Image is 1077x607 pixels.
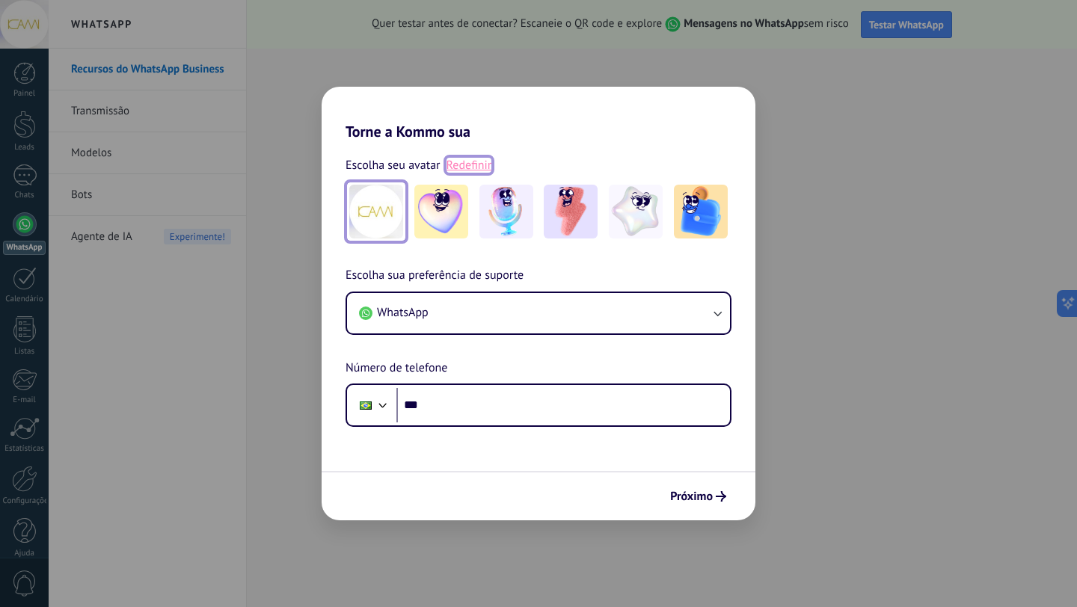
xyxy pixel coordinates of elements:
a: Redefinir [447,158,492,173]
img: -1.jpeg [414,185,468,238]
span: Próximo [670,491,713,502]
span: WhatsApp [377,305,429,320]
img: -5.jpeg [674,185,728,238]
img: -2.jpeg [479,185,533,238]
img: -3.jpeg [544,185,598,238]
span: Número de telefone [346,359,447,378]
span: Escolha sua preferência de suporte [346,266,524,286]
button: Próximo [663,484,733,509]
span: Escolha seu avatar [346,155,441,175]
img: -4.jpeg [609,185,663,238]
div: Brazil: + 55 [352,389,380,421]
button: WhatsApp [347,293,730,333]
h2: Torne a Kommo sua [322,87,755,141]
